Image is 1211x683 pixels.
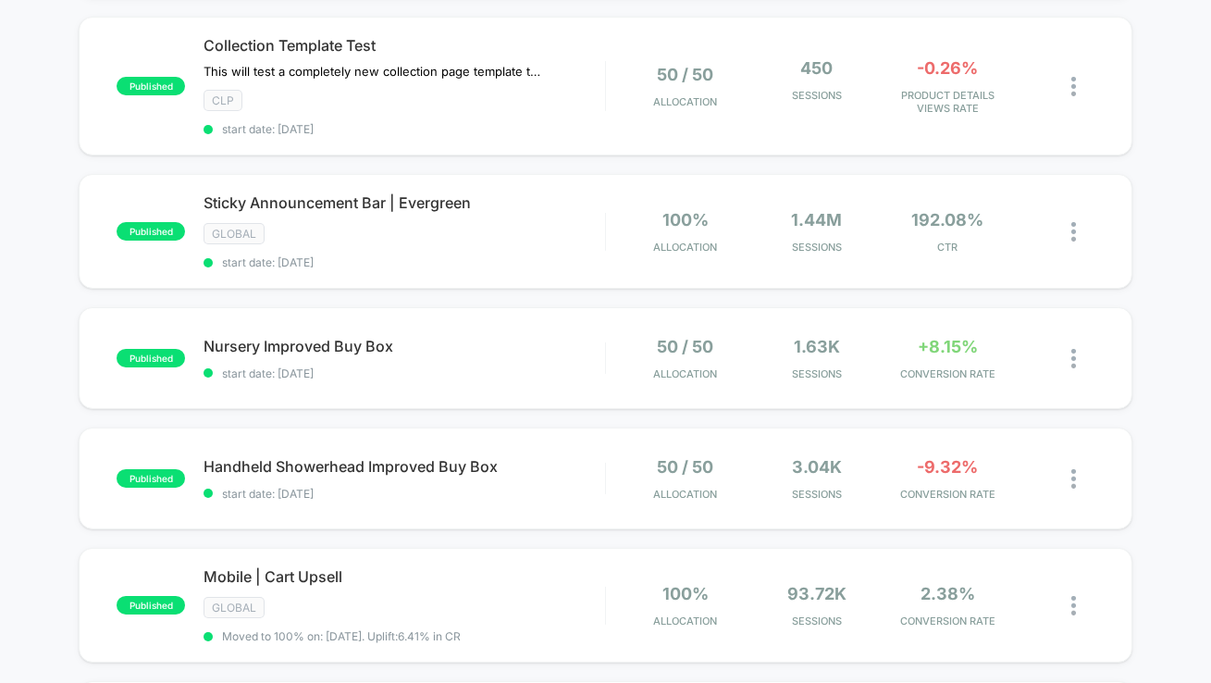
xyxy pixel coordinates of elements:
span: GLOBAL [204,223,265,244]
span: 3.04k [792,457,842,477]
span: 1.44M [791,210,842,230]
span: published [117,469,185,488]
img: close [1071,596,1076,615]
span: 450 [800,58,833,78]
span: -0.26% [917,58,978,78]
span: Sessions [756,615,878,627]
span: Allocation [654,241,718,254]
span: Allocation [654,488,718,501]
span: published [117,349,185,367]
span: Mobile | Cart Upsell [204,567,605,586]
span: PRODUCT DETAILS VIEWS RATE [887,89,1009,115]
span: GLOBAL [204,597,265,618]
span: Sessions [756,367,878,380]
span: 100% [662,210,709,230]
span: 93.72k [787,584,846,603]
span: Allocation [654,95,718,108]
span: published [117,77,185,95]
span: CLP [204,90,242,111]
span: Nursery Improved Buy Box [204,337,605,355]
span: 50 / 50 [658,65,714,84]
span: Handheld Showerhead Improved Buy Box [204,457,605,476]
span: 1.63k [794,337,840,356]
span: CONVERSION RATE [887,488,1009,501]
span: Moved to 100% on: [DATE] . Uplift: 6.41% in CR [222,629,461,643]
span: published [117,222,185,241]
span: start date: [DATE] [204,122,605,136]
span: Sticky Announcement Bar | Evergreen [204,193,605,212]
span: 50 / 50 [658,457,714,477]
img: close [1071,222,1076,242]
span: This will test a completely new collection page template that emphasizes the main products with l... [204,64,547,79]
span: Sessions [756,488,878,501]
span: start date: [DATE] [204,487,605,501]
span: CONVERSION RATE [887,615,1009,627]
span: Sessions [756,241,878,254]
img: close [1071,349,1076,368]
span: CONVERSION RATE [887,367,1009,380]
span: CTR [887,241,1009,254]
span: Allocation [654,367,718,380]
span: +8.15% [918,337,978,356]
span: 192.08% [911,210,983,230]
span: 2.38% [921,584,975,603]
img: close [1071,77,1076,96]
span: start date: [DATE] [204,366,605,380]
span: 50 / 50 [658,337,714,356]
span: start date: [DATE] [204,255,605,269]
span: Sessions [756,89,878,102]
span: Allocation [654,615,718,627]
img: close [1071,469,1076,489]
span: 100% [662,584,709,603]
span: -9.32% [917,457,978,477]
span: published [117,596,185,615]
span: Collection Template Test [204,36,605,55]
